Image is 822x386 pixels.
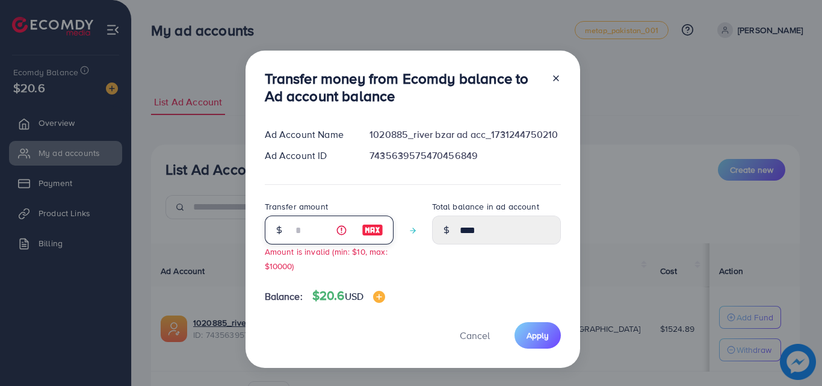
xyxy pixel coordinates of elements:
[527,329,549,341] span: Apply
[460,329,490,342] span: Cancel
[255,149,360,163] div: Ad Account ID
[373,291,385,303] img: image
[432,201,539,213] label: Total balance in ad account
[445,322,505,348] button: Cancel
[515,322,561,348] button: Apply
[360,149,570,163] div: 7435639575470456849
[362,223,383,237] img: image
[265,246,388,271] small: Amount is invalid (min: $10, max: $10000)
[345,290,363,303] span: USD
[265,70,542,105] h3: Transfer money from Ecomdy balance to Ad account balance
[312,288,385,304] h4: $20.6
[265,290,303,304] span: Balance:
[265,201,328,213] label: Transfer amount
[255,128,360,142] div: Ad Account Name
[360,128,570,142] div: 1020885_river bzar ad acc_1731244750210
